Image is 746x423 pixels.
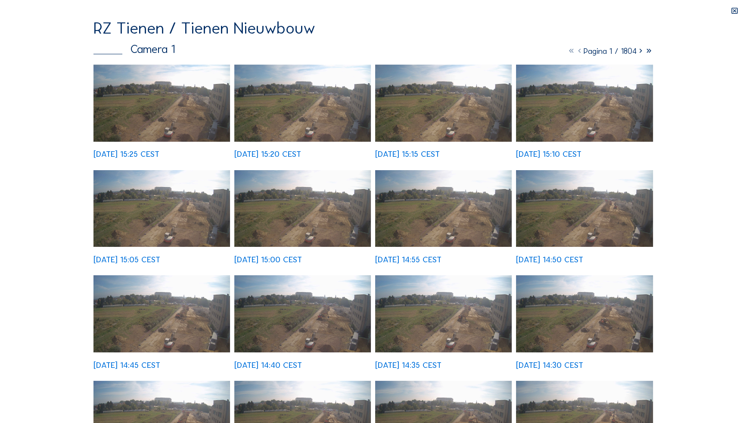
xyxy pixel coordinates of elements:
[516,275,653,352] img: image_53535656
[234,275,371,352] img: image_53535882
[93,150,159,158] div: [DATE] 15:25 CEST
[516,361,583,369] div: [DATE] 14:30 CEST
[516,170,653,247] img: image_53536180
[93,65,230,142] img: image_53537145
[375,65,512,142] img: image_53536851
[516,150,581,158] div: [DATE] 15:10 CEST
[375,170,512,247] img: image_53536330
[234,150,301,158] div: [DATE] 15:20 CEST
[584,46,637,56] span: Pagina 1 / 1804
[234,65,371,142] img: image_53536999
[93,255,160,264] div: [DATE] 15:05 CEST
[93,361,160,369] div: [DATE] 14:45 CEST
[375,275,512,352] img: image_53535803
[234,170,371,247] img: image_53536480
[375,150,440,158] div: [DATE] 15:15 CEST
[93,275,230,352] img: image_53536025
[93,20,315,36] div: RZ Tienen / Tienen Nieuwbouw
[375,255,441,264] div: [DATE] 14:55 CEST
[93,44,175,55] div: Camera 1
[516,65,653,142] img: image_53536772
[93,170,230,247] img: image_53536632
[375,361,441,369] div: [DATE] 14:35 CEST
[234,361,302,369] div: [DATE] 14:40 CEST
[516,255,583,264] div: [DATE] 14:50 CEST
[234,255,302,264] div: [DATE] 15:00 CEST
